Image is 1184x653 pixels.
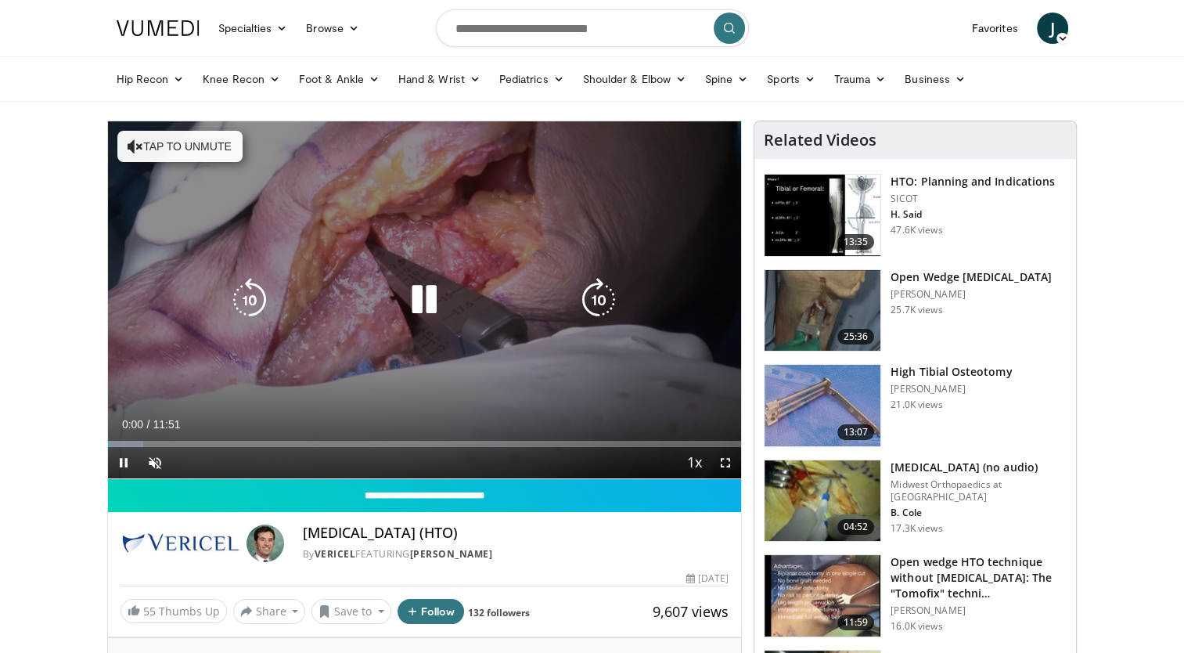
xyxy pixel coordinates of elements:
img: c11a38e3-950c-4dae-9309-53f3bdf05539.150x105_q85_crop-smart_upscale.jpg [765,365,880,446]
a: 04:52 [MEDICAL_DATA] (no audio) Midwest Orthopaedics at [GEOGRAPHIC_DATA] B. Cole 17.3K views [764,460,1067,543]
span: / [147,418,150,431]
h3: Open Wedge [MEDICAL_DATA] [891,269,1052,285]
a: 132 followers [468,606,530,619]
a: [PERSON_NAME] [410,547,493,561]
span: 13:07 [837,424,875,440]
p: Midwest Orthopaedics at [GEOGRAPHIC_DATA] [891,478,1067,503]
a: Spine [696,63,758,95]
button: Pause [108,447,139,478]
p: 17.3K views [891,522,942,535]
button: Save to [311,599,391,624]
a: 55 Thumbs Up [121,599,227,623]
span: 11:59 [837,615,875,630]
a: Foot & Ankle [290,63,389,95]
h3: High Tibial Osteotomy [891,364,1012,380]
button: Unmute [139,447,171,478]
h3: Open wedge HTO technique without [MEDICAL_DATA]: The "Tomofix" techni… [891,554,1067,601]
img: 6da97908-3356-4b25-aff2-ae42dc3f30de.150x105_q85_crop-smart_upscale.jpg [765,555,880,637]
a: 13:07 High Tibial Osteotomy [PERSON_NAME] 21.0K views [764,364,1067,447]
a: 13:35 HTO: Planning and Indications SICOT H. Said 47.6K views [764,174,1067,257]
span: 55 [143,604,156,619]
p: 47.6K views [891,224,942,236]
a: Specialties [209,13,297,44]
div: [DATE] [686,572,729,586]
div: Progress Bar [108,441,742,447]
p: 25.7K views [891,304,942,316]
span: 13:35 [837,234,875,250]
img: 38896_0000_3.png.150x105_q85_crop-smart_upscale.jpg [765,460,880,542]
p: [PERSON_NAME] [891,604,1067,617]
a: Vericel [315,547,356,561]
h3: [MEDICAL_DATA] (no audio) [891,460,1067,475]
button: Fullscreen [710,447,741,478]
p: 21.0K views [891,399,942,411]
input: Search topics, interventions [436,9,749,47]
p: B. Cole [891,507,1067,519]
a: Favorites [963,13,1027,44]
img: Vericel [121,525,240,562]
img: 297961_0002_1.png.150x105_q85_crop-smart_upscale.jpg [765,175,880,256]
h4: Related Videos [764,131,876,150]
a: 11:59 Open wedge HTO technique without [MEDICAL_DATA]: The "Tomofix" techni… [PERSON_NAME] 16.0K ... [764,554,1067,637]
p: [PERSON_NAME] [891,383,1012,395]
img: 1390019_3.png.150x105_q85_crop-smart_upscale.jpg [765,270,880,352]
div: By FEATURING [303,547,729,561]
img: VuMedi Logo [117,20,200,36]
a: Hand & Wrist [389,63,490,95]
h3: HTO: Planning and Indications [891,174,1055,189]
h4: [MEDICAL_DATA] (HTO) [303,525,729,542]
p: 16.0K views [891,620,942,633]
a: Sports [758,63,825,95]
img: Avatar [247,525,284,562]
a: Pediatrics [490,63,574,95]
span: 9,607 views [653,602,729,621]
a: Knee Recon [193,63,290,95]
span: 04:52 [837,519,875,535]
button: Tap to unmute [117,131,243,162]
p: H. Said [891,208,1055,221]
a: Trauma [825,63,896,95]
p: [PERSON_NAME] [891,288,1052,301]
button: Playback Rate [678,447,710,478]
a: J [1037,13,1068,44]
a: Browse [297,13,369,44]
a: Shoulder & Elbow [574,63,696,95]
span: 0:00 [122,418,143,431]
p: SICOT [891,193,1055,205]
a: Business [895,63,975,95]
a: 25:36 Open Wedge [MEDICAL_DATA] [PERSON_NAME] 25.7K views [764,269,1067,352]
a: Hip Recon [107,63,194,95]
button: Follow [398,599,465,624]
video-js: Video Player [108,121,742,479]
span: 11:51 [153,418,180,431]
button: Share [233,599,306,624]
span: 25:36 [837,329,875,345]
